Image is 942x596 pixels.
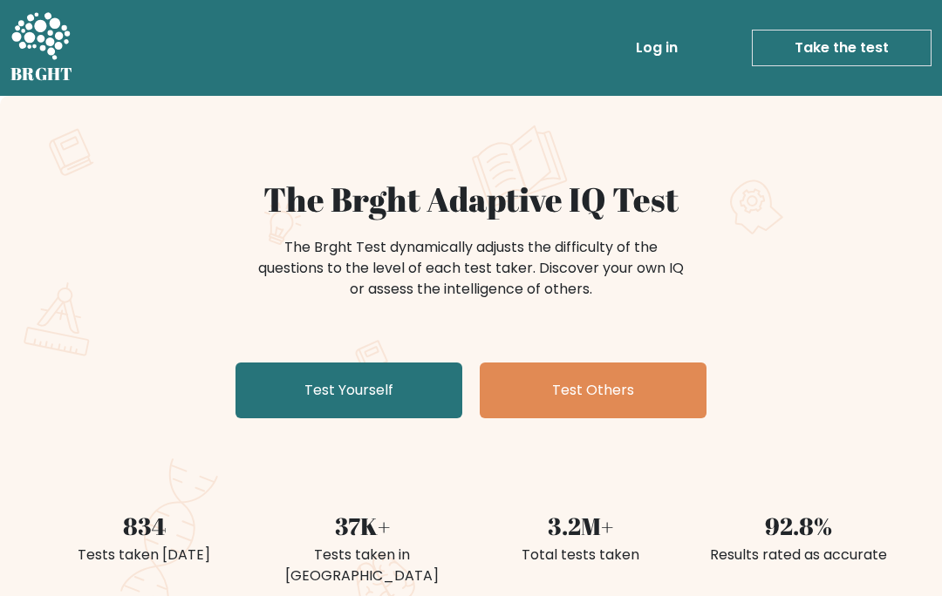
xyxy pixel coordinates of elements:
div: Tests taken in [GEOGRAPHIC_DATA] [263,545,461,586]
div: 37K+ [263,509,461,545]
div: Total tests taken [481,545,679,566]
a: Test Yourself [235,362,462,418]
h5: BRGHT [10,64,73,85]
a: BRGHT [10,7,73,89]
div: 834 [45,509,242,545]
div: The Brght Test dynamically adjusts the difficulty of the questions to the level of each test take... [253,237,689,300]
a: Log in [629,30,685,65]
h1: The Brght Adaptive IQ Test [45,179,897,220]
div: Results rated as accurate [700,545,897,566]
div: Tests taken [DATE] [45,545,242,566]
div: 3.2M+ [481,509,679,545]
div: 92.8% [700,509,897,545]
a: Take the test [752,30,932,66]
a: Test Others [480,362,706,418]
